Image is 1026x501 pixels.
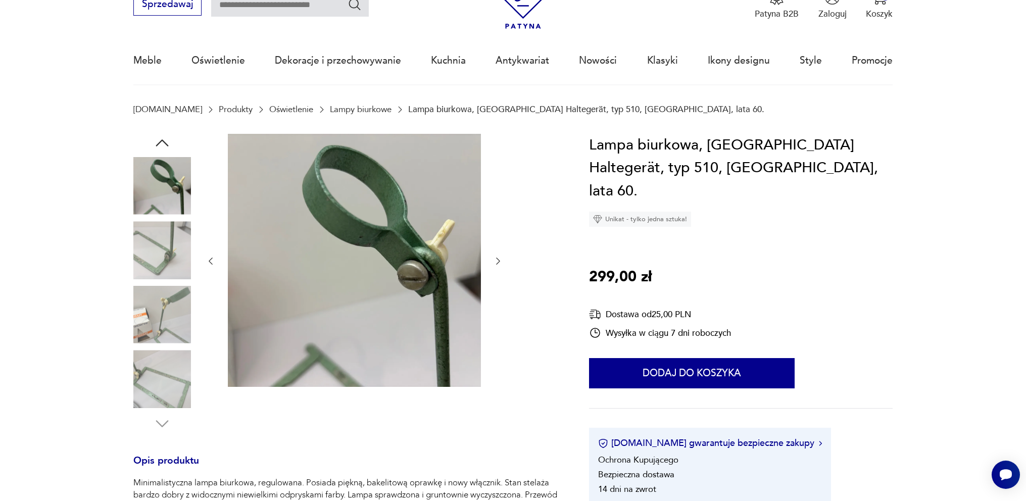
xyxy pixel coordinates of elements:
[579,37,617,84] a: Nowości
[228,134,481,387] img: Zdjęcie produktu Lampa biurkowa, Berlin Haltegerät, typ 510, Niemcy, lata 60.
[589,308,731,321] div: Dostawa od 25,00 PLN
[589,134,893,203] h1: Lampa biurkowa, [GEOGRAPHIC_DATA] Haltegerät, typ 510, [GEOGRAPHIC_DATA], lata 60.
[598,483,656,495] li: 14 dni na zwrot
[598,437,822,449] button: [DOMAIN_NAME] gwarantuje bezpieczne zakupy
[589,212,691,227] div: Unikat - tylko jedna sztuka!
[819,441,822,446] img: Ikona strzałki w prawo
[598,469,674,480] li: Bezpieczna dostawa
[496,37,549,84] a: Antykwariat
[708,37,770,84] a: Ikony designu
[133,350,191,408] img: Zdjęcie produktu Lampa biurkowa, Berlin Haltegerät, typ 510, Niemcy, lata 60.
[133,37,162,84] a: Meble
[133,157,191,215] img: Zdjęcie produktu Lampa biurkowa, Berlin Haltegerät, typ 510, Niemcy, lata 60.
[755,8,799,20] p: Patyna B2B
[818,8,847,20] p: Zaloguj
[330,105,392,114] a: Lampy biurkowe
[598,438,608,448] img: Ikona certyfikatu
[992,461,1020,489] iframe: Smartsupp widget button
[589,327,731,339] div: Wysyłka w ciągu 7 dni roboczych
[589,308,601,321] img: Ikona dostawy
[275,37,401,84] a: Dekoracje i przechowywanie
[133,1,202,9] a: Sprzedawaj
[408,105,764,114] p: Lampa biurkowa, [GEOGRAPHIC_DATA] Haltegerät, typ 510, [GEOGRAPHIC_DATA], lata 60.
[647,37,678,84] a: Klasyki
[133,221,191,279] img: Zdjęcie produktu Lampa biurkowa, Berlin Haltegerät, typ 510, Niemcy, lata 60.
[133,105,202,114] a: [DOMAIN_NAME]
[589,358,795,388] button: Dodaj do koszyka
[133,286,191,343] img: Zdjęcie produktu Lampa biurkowa, Berlin Haltegerät, typ 510, Niemcy, lata 60.
[852,37,893,84] a: Promocje
[598,454,678,466] li: Ochrona Kupującego
[191,37,245,84] a: Oświetlenie
[800,37,822,84] a: Style
[589,266,652,289] p: 299,00 zł
[133,457,560,477] h3: Opis produktu
[593,215,602,224] img: Ikona diamentu
[866,8,893,20] p: Koszyk
[269,105,313,114] a: Oświetlenie
[431,37,466,84] a: Kuchnia
[219,105,253,114] a: Produkty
